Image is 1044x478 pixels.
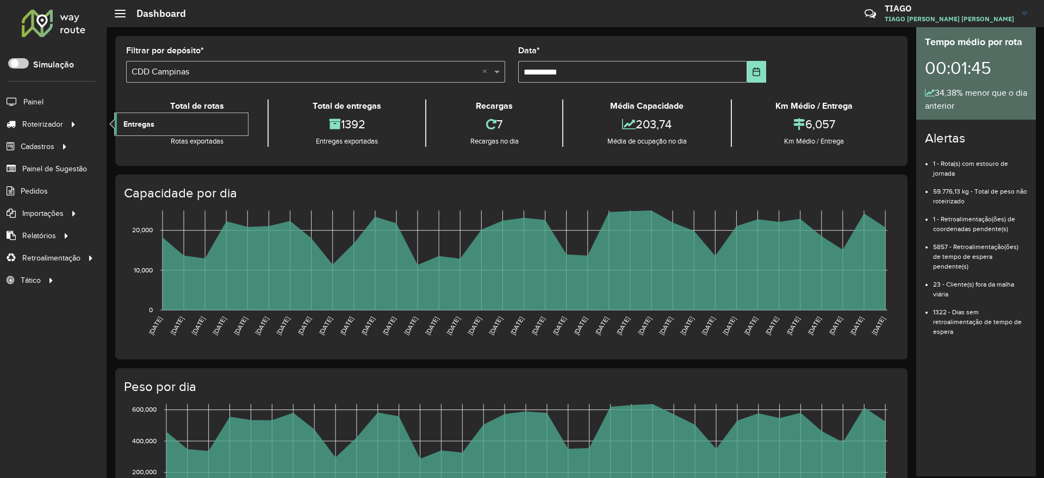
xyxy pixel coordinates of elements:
[566,100,728,113] div: Média Capacidade
[859,2,882,26] a: Contato Rápido
[271,100,422,113] div: Total de entregas
[925,86,1027,113] div: 34,38% menor que o dia anterior
[933,299,1027,337] li: 1322 - Dias sem retroalimentação de tempo de espera
[933,271,1027,299] li: 23 - Cliente(s) fora da malha viária
[212,315,227,336] text: [DATE]
[21,141,54,152] span: Cadastros
[743,315,759,336] text: [DATE]
[764,315,780,336] text: [DATE]
[424,315,440,336] text: [DATE]
[123,119,154,130] span: Entregas
[275,315,291,336] text: [DATE]
[22,252,80,264] span: Retroalimentação
[700,315,716,336] text: [DATE]
[933,206,1027,234] li: 1 - Retroalimentação(ões) de coordenadas pendente(s)
[925,35,1027,49] div: Tempo médio por rota
[124,379,897,395] h4: Peso por dia
[933,151,1027,178] li: 1 - Rota(s) com estouro de jornada
[126,44,204,57] label: Filtrar por depósito
[233,315,248,336] text: [DATE]
[129,100,265,113] div: Total de rotas
[594,315,610,336] text: [DATE]
[735,136,894,147] div: Km Médio / Entrega
[885,3,1014,14] h3: TIAGO
[21,185,48,197] span: Pedidos
[566,113,728,136] div: 203,74
[849,315,865,336] text: [DATE]
[115,113,248,135] a: Entregas
[806,315,822,336] text: [DATE]
[566,136,728,147] div: Média de ocupação no dia
[381,315,397,336] text: [DATE]
[445,315,461,336] text: [DATE]
[129,136,265,147] div: Rotas exportadas
[747,61,766,83] button: Choose Date
[132,227,153,234] text: 20,000
[271,113,422,136] div: 1392
[254,315,270,336] text: [DATE]
[271,136,422,147] div: Entregas exportadas
[296,315,312,336] text: [DATE]
[933,178,1027,206] li: 59.776,13 kg - Total de peso não roteirizado
[615,315,631,336] text: [DATE]
[147,315,163,336] text: [DATE]
[22,119,63,130] span: Roteirizador
[149,306,153,313] text: 0
[488,315,504,336] text: [DATE]
[637,315,652,336] text: [DATE]
[679,315,695,336] text: [DATE]
[429,113,560,136] div: 7
[925,49,1027,86] div: 00:01:45
[933,234,1027,271] li: 5857 - Retroalimentação(ões) de tempo de espera pendente(s)
[126,8,186,20] h2: Dashboard
[871,315,886,336] text: [DATE]
[22,230,56,241] span: Relatórios
[735,113,894,136] div: 6,057
[509,315,525,336] text: [DATE]
[722,315,737,336] text: [DATE]
[658,315,674,336] text: [DATE]
[925,131,1027,146] h4: Alertas
[132,469,157,476] text: 200,000
[318,315,333,336] text: [DATE]
[339,315,355,336] text: [DATE]
[23,96,43,108] span: Painel
[190,315,206,336] text: [DATE]
[132,406,157,413] text: 600,000
[134,266,153,274] text: 10,000
[429,100,560,113] div: Recargas
[885,14,1014,24] span: TIAGO [PERSON_NAME] [PERSON_NAME]
[22,163,87,175] span: Painel de Sugestão
[551,315,567,336] text: [DATE]
[21,275,41,286] span: Tático
[124,185,897,201] h4: Capacidade por dia
[828,315,843,336] text: [DATE]
[735,100,894,113] div: Km Médio / Entrega
[33,58,74,71] label: Simulação
[482,65,492,78] span: Clear all
[403,315,419,336] text: [DATE]
[467,315,482,336] text: [DATE]
[573,315,588,336] text: [DATE]
[132,437,157,444] text: 400,000
[530,315,546,336] text: [DATE]
[429,136,560,147] div: Recargas no dia
[169,315,184,336] text: [DATE]
[360,315,376,336] text: [DATE]
[22,208,64,219] span: Importações
[518,44,540,57] label: Data
[785,315,801,336] text: [DATE]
